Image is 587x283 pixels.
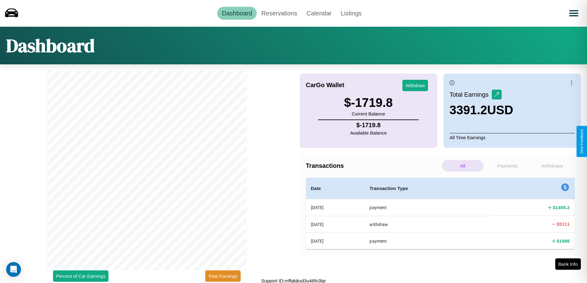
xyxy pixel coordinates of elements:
[6,262,21,277] div: Open Intercom Messenger
[365,216,489,232] th: withdraw
[532,160,573,172] p: Withdraws
[555,258,581,270] button: Bank Info
[450,133,575,142] p: All Time Earnings
[205,270,241,282] button: Total Earnings
[6,33,95,58] h1: Dashboard
[365,199,489,216] th: payment
[302,7,336,20] a: Calendar
[402,80,428,91] button: Withdraw
[306,216,365,232] th: [DATE]
[557,238,570,244] h4: $ 1986
[369,185,484,192] h4: Transaction Type
[350,129,387,137] p: Available Balance
[306,233,365,249] th: [DATE]
[565,5,582,22] button: Open menu
[257,7,302,20] a: Reservations
[306,199,365,216] th: [DATE]
[336,7,366,20] a: Listings
[217,7,257,20] a: Dashboard
[306,162,440,169] h4: Transactions
[311,185,360,192] h4: Date
[344,96,393,110] h3: $ -1719.8
[365,233,489,249] th: payment
[442,160,483,172] p: All
[450,89,492,100] p: Total Earnings
[557,221,570,227] h4: $ 5111
[553,204,570,211] h4: $ 1405.2
[350,122,387,129] h4: $ -1719.8
[580,129,584,154] div: Give Feedback
[306,82,344,89] h4: CarGo Wallet
[487,160,528,172] p: Payments
[53,270,108,282] button: Percent of Car Earnings
[306,178,575,249] table: simple table
[344,110,393,118] p: Current Balance
[450,103,513,117] h3: 3391.2 USD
